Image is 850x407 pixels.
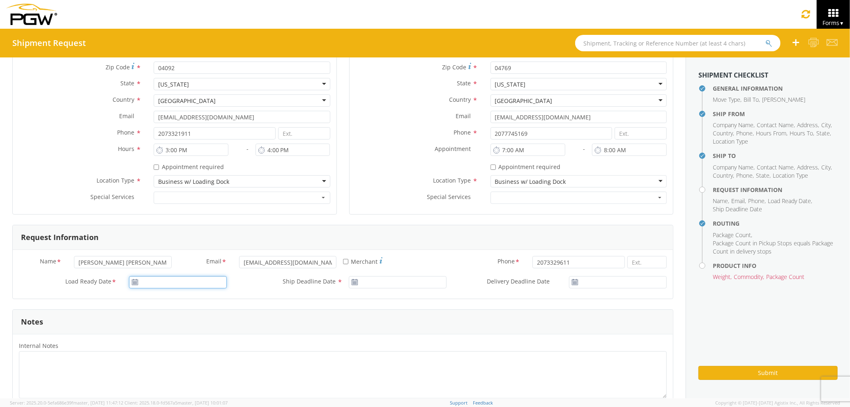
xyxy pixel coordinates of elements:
[797,121,819,129] li: ,
[40,257,56,267] span: Name
[797,163,818,171] span: Address
[748,197,766,205] li: ,
[246,145,249,153] span: -
[21,318,43,326] h3: Notes
[756,171,769,179] span: State
[498,257,515,267] span: Phone
[206,257,221,267] span: Email
[713,197,729,205] li: ,
[713,273,730,281] span: Weight
[756,171,771,180] li: ,
[756,129,788,137] li: ,
[713,171,734,180] li: ,
[615,127,667,139] input: Ext.
[816,129,830,137] span: State
[713,96,742,104] li: ,
[106,63,130,71] span: Zip Code
[736,171,753,179] span: Phone
[283,277,336,285] span: Ship Deadline Date
[757,121,795,129] li: ,
[495,80,526,89] div: [US_STATE]
[713,129,733,137] span: Country
[731,197,745,205] span: Email
[450,400,468,406] a: Support
[491,162,562,171] label: Appointment required
[627,256,667,268] input: Ext.
[442,63,467,71] span: Zip Code
[839,20,844,27] span: ▼
[821,121,831,129] span: City
[762,96,805,103] span: [PERSON_NAME]
[797,163,819,171] li: ,
[736,171,754,180] li: ,
[457,79,471,87] span: State
[713,121,753,129] span: Company Name
[65,277,111,287] span: Load Ready Date
[456,112,471,120] span: Email
[822,19,844,27] span: Forms
[713,163,753,171] span: Company Name
[713,85,838,91] h4: General Information
[124,400,228,406] span: Client: 2025.18.0-fd567a5
[278,127,330,139] input: Ext.
[575,35,781,51] input: Shipment, Tracking or Reference Number (at least 4 chars)
[756,129,786,137] span: Hours From
[748,197,765,205] span: Phone
[90,193,134,201] span: Special Services
[698,71,768,80] strong: Shipment Checklist
[715,400,840,406] span: Copyright © [DATE]-[DATE] Agistix Inc., All Rights Reserved
[757,121,794,129] span: Contact Name
[583,145,585,153] span: -
[816,129,831,137] li: ,
[790,129,814,137] li: ,
[713,171,733,179] span: Country
[10,400,123,406] span: Server: 2025.20.0-5efa686e39f
[821,163,832,171] li: ,
[427,193,471,201] span: Special Services
[821,163,831,171] span: City
[495,178,566,186] div: Business w/ Loading Dock
[433,176,471,184] span: Location Type
[154,165,159,170] input: Appointment required
[113,96,134,103] span: Country
[177,400,228,406] span: master, [DATE] 10:01:07
[158,80,189,89] div: [US_STATE]
[734,273,764,281] li: ,
[6,4,57,25] img: pgw-form-logo-1aaa8060b1cc70fad034.png
[495,97,553,105] div: [GEOGRAPHIC_DATA]
[713,231,751,239] span: Package Count
[698,366,838,380] button: Submit
[821,121,832,129] li: ,
[487,277,550,285] span: Delivery Deadline Date
[757,163,794,171] span: Contact Name
[713,231,752,239] li: ,
[736,129,753,137] span: Phone
[713,129,734,137] li: ,
[118,145,134,153] span: Hours
[491,165,496,170] input: Appointment required
[713,153,838,159] h4: Ship To
[713,273,732,281] li: ,
[744,96,759,103] span: Bill To
[435,145,471,153] span: Appointment
[757,163,795,171] li: ,
[97,176,134,184] span: Location Type
[343,259,348,264] input: Merchant
[773,171,808,179] span: Location Type
[154,162,226,171] label: Appointment required
[120,79,134,87] span: State
[21,233,99,242] h3: Request Information
[73,400,123,406] span: master, [DATE] 11:47:12
[12,39,86,48] h4: Shipment Request
[713,263,838,269] h4: Product Info
[19,342,58,350] span: Internal Notes
[713,239,833,255] span: Package Count in Pickup Stops equals Package Count in delivery stops
[454,128,471,136] span: Phone
[734,273,763,281] span: Commodity
[713,205,762,213] span: Ship Deadline Date
[158,178,229,186] div: Business w/ Loading Dock
[768,197,811,205] span: Load Ready Date
[766,273,804,281] span: Package Count
[449,96,471,103] span: Country
[797,121,818,129] span: Address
